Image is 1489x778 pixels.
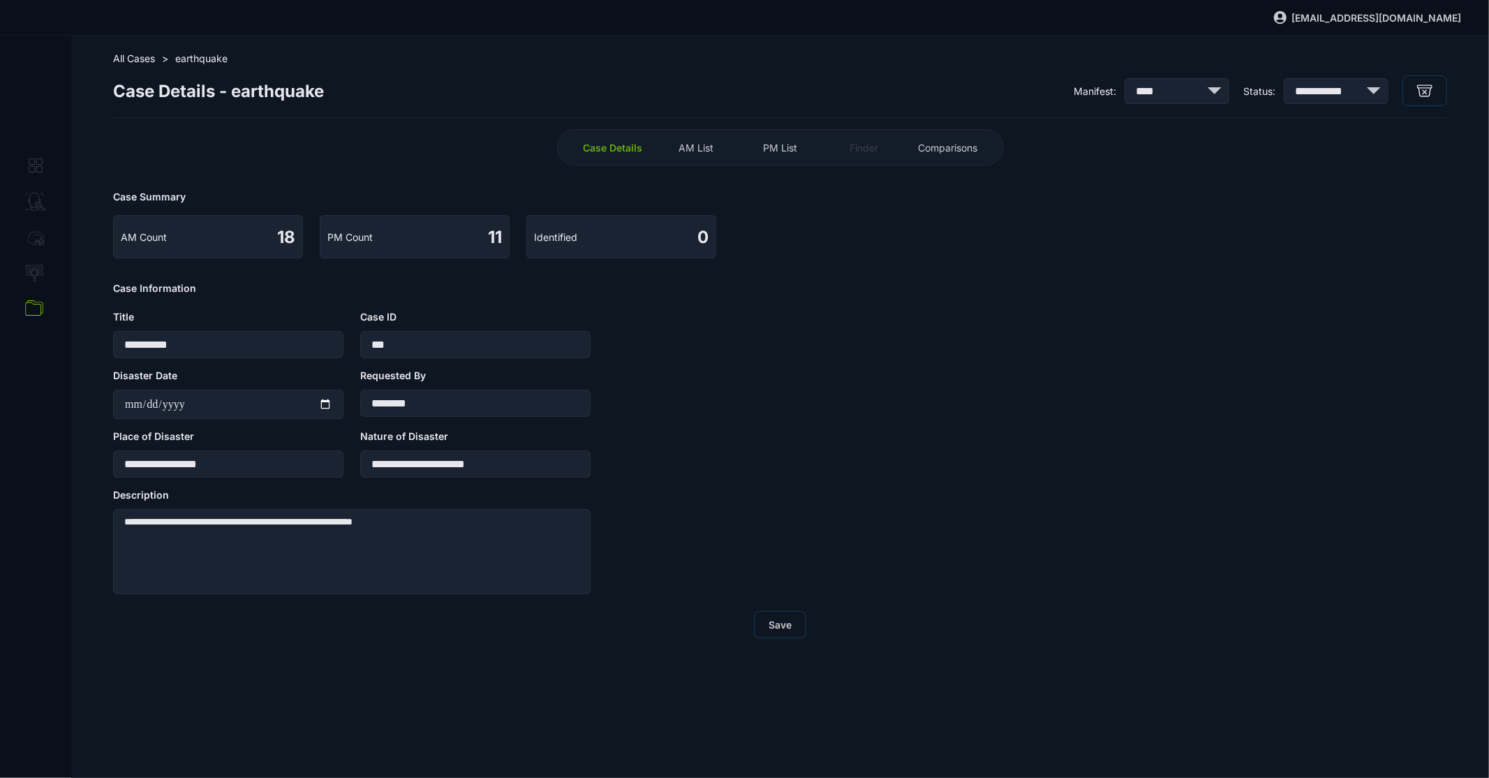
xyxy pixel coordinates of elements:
button: Save [754,611,806,638]
span: 11 [488,227,502,247]
span: Manifest: [1074,85,1116,97]
span: earthquake [175,52,228,64]
span: Requested By [360,369,426,381]
span: [EMAIL_ADDRESS][DOMAIN_NAME] [1291,12,1461,24]
span: Place of Disaster [113,430,194,442]
span: Description [113,489,169,501]
span: > [162,52,168,64]
span: Title [113,311,134,323]
span: AM Count [121,231,167,243]
span: Case Summary [113,191,1447,203]
img: svg%3e [1273,10,1288,25]
span: All Cases [113,52,155,64]
span: Identified [534,231,577,243]
span: Case Information [113,282,1447,294]
span: 18 [277,227,295,247]
span: Nature of Disaster [360,430,448,442]
span: Case Details - earthquake [113,81,324,101]
span: Status: [1243,85,1275,97]
span: PM List [763,142,797,154]
span: Case ID [360,311,397,323]
span: Case Details [583,142,642,154]
span: 0 [697,227,709,247]
span: AM List [679,142,714,154]
span: Save [769,619,792,631]
span: Disaster Date [113,369,177,381]
span: Comparisons [918,142,977,154]
span: PM Count [327,231,373,243]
